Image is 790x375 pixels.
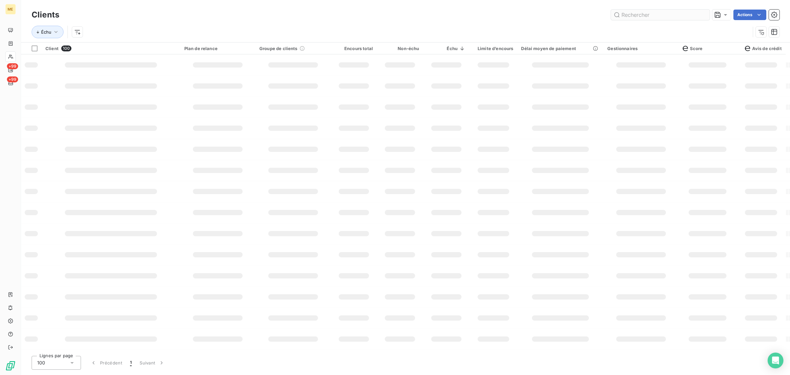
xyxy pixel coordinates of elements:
[607,46,674,51] div: Gestionnaires
[7,63,18,69] span: +99
[381,46,419,51] div: Non-échu
[733,10,766,20] button: Actions
[61,45,71,51] span: 100
[126,356,136,370] button: 1
[683,46,703,51] span: Score
[5,361,16,371] img: Logo LeanPay
[473,46,513,51] div: Limite d’encours
[5,4,16,14] div: ME
[45,46,59,51] span: Client
[37,360,45,366] span: 100
[259,46,298,51] span: Groupe de clients
[768,353,783,368] div: Open Intercom Messenger
[334,46,373,51] div: Encours total
[5,65,15,75] a: +99
[184,46,251,51] div: Plan de relance
[5,78,15,88] a: +99
[427,46,466,51] div: Échu
[41,29,51,35] span: Échu
[611,10,710,20] input: Rechercher
[86,356,126,370] button: Précédent
[521,46,599,51] div: Délai moyen de paiement
[136,356,169,370] button: Suivant
[130,360,132,366] span: 1
[7,76,18,82] span: +99
[32,26,64,38] button: Échu
[32,9,59,21] h3: Clients
[745,46,782,51] span: Avis de crédit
